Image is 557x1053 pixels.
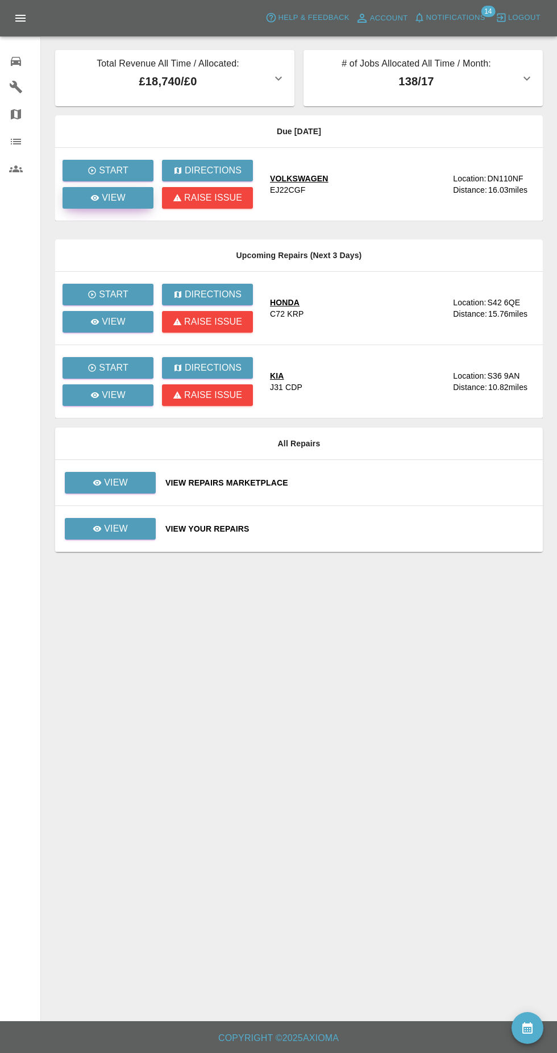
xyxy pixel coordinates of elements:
[313,73,520,90] p: 138 / 17
[162,384,253,406] button: Raise issue
[64,478,156,487] a: View
[270,297,444,320] a: HONDAC72 KRP
[508,11,541,24] span: Logout
[104,476,128,490] p: View
[99,164,128,177] p: Start
[453,370,534,393] a: Location:S36 9ANDistance:10.82miles
[488,382,534,393] div: 10.82 miles
[453,370,486,382] div: Location:
[63,384,153,406] a: View
[102,315,126,329] p: View
[270,184,306,196] div: EJ22CGF
[487,297,520,308] div: S42 6QE
[304,50,543,106] button: # of Jobs Allocated All Time / Month:138/17
[55,115,543,148] th: Due [DATE]
[453,382,487,393] div: Distance:
[162,311,253,333] button: Raise issue
[184,191,242,205] p: Raise issue
[64,73,272,90] p: £18,740 / £0
[185,164,242,177] p: Directions
[487,370,519,382] div: S36 9AN
[453,308,487,320] div: Distance:
[55,239,543,272] th: Upcoming Repairs (Next 3 Days)
[9,1030,548,1046] h6: Copyright © 2025 Axioma
[426,11,485,24] span: Notifications
[63,187,153,209] a: View
[65,472,156,494] a: View
[162,160,253,181] button: Directions
[184,388,242,402] p: Raise issue
[270,370,444,393] a: KIAJ31 CDP
[453,173,486,184] div: Location:
[270,297,304,308] div: HONDA
[270,370,302,382] div: KIA
[63,160,153,181] button: Start
[63,284,153,305] button: Start
[184,315,242,329] p: Raise issue
[7,5,34,32] button: Open drawer
[270,382,302,393] div: J31 CDP
[165,477,534,488] a: View Repairs Marketplace
[185,288,242,301] p: Directions
[488,184,534,196] div: 16.03 miles
[453,184,487,196] div: Distance:
[453,297,534,320] a: Location:S42 6QEDistance:15.76miles
[64,524,156,533] a: View
[104,522,128,536] p: View
[270,308,304,320] div: C72 KRP
[270,173,329,184] div: VOLKSWAGEN
[63,311,153,333] a: View
[453,297,486,308] div: Location:
[55,50,294,106] button: Total Revenue All Time / Allocated:£18,740/£0
[512,1012,543,1044] button: availability
[99,361,128,375] p: Start
[313,57,520,73] p: # of Jobs Allocated All Time / Month:
[99,288,128,301] p: Start
[453,173,534,196] a: Location:DN110NFDistance:16.03miles
[162,284,253,305] button: Directions
[481,6,495,17] span: 14
[270,173,444,196] a: VOLKSWAGENEJ22CGF
[352,9,411,27] a: Account
[165,523,534,534] a: View Your Repairs
[278,11,349,24] span: Help & Feedback
[411,9,488,27] button: Notifications
[162,187,253,209] button: Raise issue
[487,173,523,184] div: DN110NF
[102,191,126,205] p: View
[185,361,242,375] p: Directions
[493,9,543,27] button: Logout
[63,357,153,379] button: Start
[102,388,126,402] p: View
[370,12,408,25] span: Account
[263,9,352,27] button: Help & Feedback
[64,57,272,73] p: Total Revenue All Time / Allocated:
[55,428,543,460] th: All Repairs
[162,357,253,379] button: Directions
[65,518,156,540] a: View
[488,308,534,320] div: 15.76 miles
